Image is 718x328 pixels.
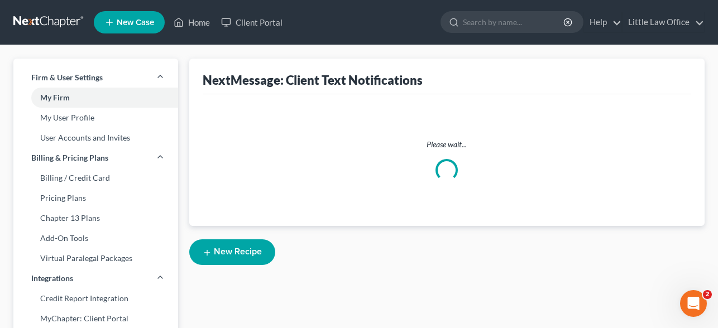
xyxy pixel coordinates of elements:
a: My User Profile [13,108,178,128]
a: Chapter 13 Plans [13,208,178,228]
input: Search by name... [463,12,565,32]
a: Credit Report Integration [13,288,178,308]
span: New Case [117,18,154,27]
a: Home [168,12,216,32]
button: New Recipe [189,239,275,264]
a: Help [584,12,621,32]
div: NextMessage: Client Text Notifications [203,72,692,88]
span: Firm & User Settings [31,72,103,83]
span: Billing & Pricing Plans [31,152,108,163]
a: Billing & Pricing Plans [13,148,178,168]
a: My Firm [13,88,178,108]
p: Please wait... [212,139,683,150]
a: User Accounts and Invites [13,128,178,148]
a: Client Portal [216,12,288,32]
span: 2 [703,290,712,299]
a: Integrations [13,268,178,288]
a: Pricing Plans [13,188,178,208]
a: Billing / Credit Card [13,168,178,188]
a: Firm & User Settings [13,67,178,88]
span: Integrations [31,273,73,284]
a: Little Law Office [623,12,704,32]
a: Add-On Tools [13,228,178,248]
iframe: Intercom live chat [680,290,707,317]
a: Virtual Paralegal Packages [13,248,178,268]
